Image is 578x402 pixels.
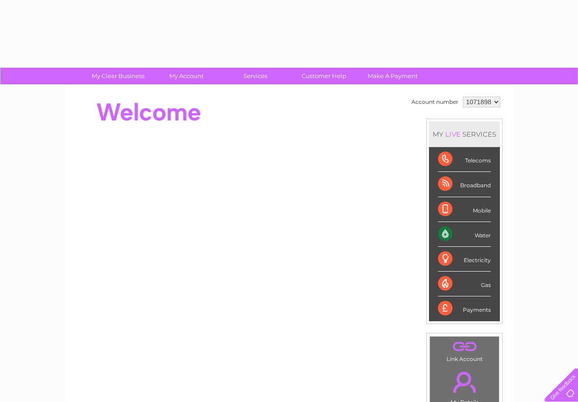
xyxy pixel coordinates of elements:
[218,68,293,84] a: Services
[438,197,491,222] div: Mobile
[438,247,491,272] div: Electricity
[438,222,491,247] div: Water
[429,336,499,365] td: Link Account
[438,272,491,296] div: Gas
[438,296,491,321] div: Payments
[429,121,500,147] div: MY SERVICES
[149,68,224,84] a: My Account
[81,68,155,84] a: My Clear Business
[438,147,491,172] div: Telecoms
[355,68,430,84] a: Make A Payment
[443,130,462,139] div: LIVE
[432,339,497,355] a: .
[438,172,491,197] div: Broadband
[287,68,361,84] a: Customer Help
[409,94,461,110] td: Account number
[432,366,497,398] a: .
